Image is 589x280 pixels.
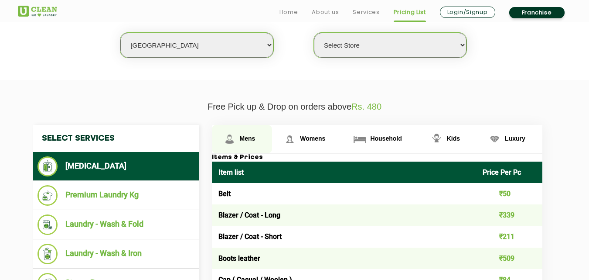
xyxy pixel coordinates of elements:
[476,226,542,247] td: ₹211
[505,135,525,142] span: Luxury
[440,7,495,18] a: Login/Signup
[353,7,379,17] a: Services
[212,248,477,269] td: Boots leather
[37,214,194,235] li: Laundry - Wash & Fold
[212,204,477,226] td: Blazer / Coat - Long
[429,131,444,147] img: Kids
[37,244,194,264] li: Laundry - Wash & Iron
[447,135,460,142] span: Kids
[487,131,502,147] img: Luxury
[279,7,298,17] a: Home
[18,6,57,17] img: UClean Laundry and Dry Cleaning
[37,244,58,264] img: Laundry - Wash & Iron
[222,131,237,147] img: Mens
[37,214,58,235] img: Laundry - Wash & Fold
[33,125,199,152] h4: Select Services
[212,183,477,204] td: Belt
[18,102,572,112] p: Free Pick up & Drop on orders above
[300,135,325,142] span: Womens
[476,162,542,183] th: Price Per Pc
[37,156,58,176] img: Dry Cleaning
[37,185,194,206] li: Premium Laundry Kg
[352,131,368,147] img: Household
[282,131,297,147] img: Womens
[476,248,542,269] td: ₹509
[37,156,194,176] li: [MEDICAL_DATA]
[476,204,542,226] td: ₹339
[509,7,565,18] a: Franchise
[37,185,58,206] img: Premium Laundry Kg
[212,226,477,247] td: Blazer / Coat - Short
[394,7,426,17] a: Pricing List
[240,135,255,142] span: Mens
[370,135,402,142] span: Household
[212,162,477,183] th: Item list
[351,102,381,111] span: Rs. 480
[212,154,542,162] h3: Items & Prices
[312,7,339,17] a: About us
[476,183,542,204] td: ₹50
